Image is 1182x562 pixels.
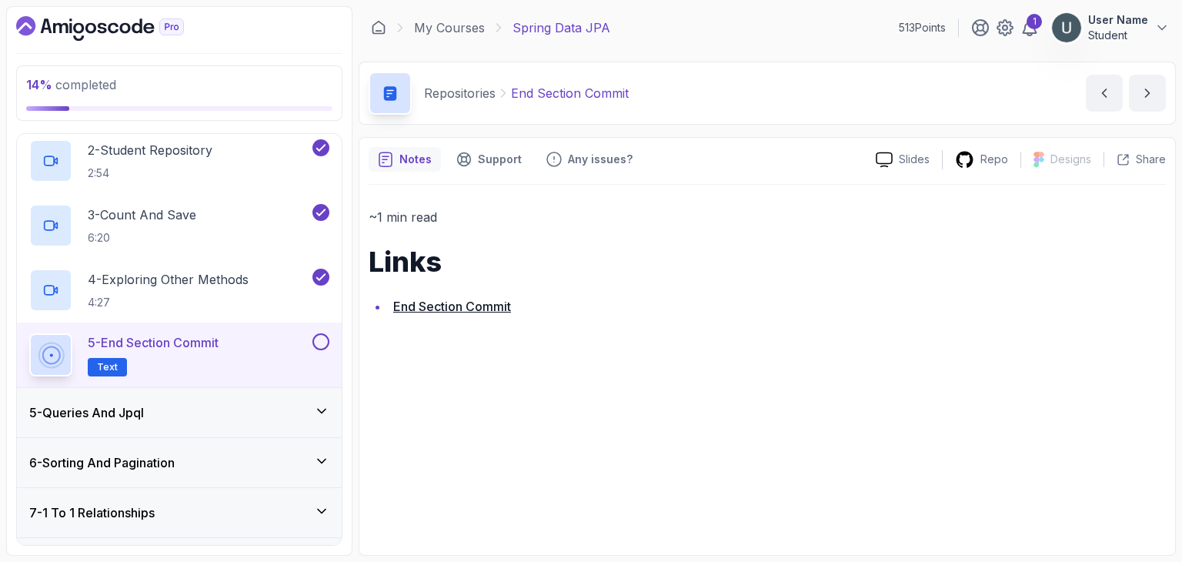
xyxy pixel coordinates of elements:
[29,139,329,182] button: 2-Student Repository2:54
[369,147,441,172] button: notes button
[29,204,329,247] button: 3-Count And Save6:20
[26,77,116,92] span: completed
[88,166,212,181] p: 2:54
[1020,18,1039,37] a: 1
[1086,75,1123,112] button: previous content
[1088,12,1148,28] p: User Name
[568,152,633,167] p: Any issues?
[943,150,1020,169] a: Repo
[17,388,342,437] button: 5-Queries And Jpql
[88,141,212,159] p: 2 - Student Repository
[1051,12,1170,43] button: user profile imageUser NameStudent
[17,438,342,487] button: 6-Sorting And Pagination
[1129,75,1166,112] button: next content
[899,152,930,167] p: Slides
[26,77,52,92] span: 14 %
[980,152,1008,167] p: Repo
[29,453,175,472] h3: 6 - Sorting And Pagination
[1088,28,1148,43] p: Student
[447,147,531,172] button: Support button
[29,503,155,522] h3: 7 - 1 To 1 Relationships
[88,206,196,224] p: 3 - Count And Save
[1104,152,1166,167] button: Share
[369,206,1166,228] p: ~1 min read
[863,152,942,168] a: Slides
[369,246,1166,277] h1: Links
[414,18,485,37] a: My Courses
[478,152,522,167] p: Support
[88,270,249,289] p: 4 - Exploring Other Methods
[29,333,329,376] button: 5-End Section CommitText
[511,84,629,102] p: End Section Commit
[393,299,511,314] a: End Section Commit
[88,295,249,310] p: 4:27
[88,230,196,246] p: 6:20
[29,403,144,422] h3: 5 - Queries And Jpql
[513,18,610,37] p: Spring Data JPA
[1027,14,1042,29] div: 1
[424,84,496,102] p: Repositories
[399,152,432,167] p: Notes
[1050,152,1091,167] p: Designs
[1052,13,1081,42] img: user profile image
[88,333,219,352] p: 5 - End Section Commit
[537,147,642,172] button: Feedback button
[97,361,118,373] span: Text
[899,20,946,35] p: 513 Points
[371,20,386,35] a: Dashboard
[16,16,219,41] a: Dashboard
[29,269,329,312] button: 4-Exploring Other Methods4:27
[17,488,342,537] button: 7-1 To 1 Relationships
[1136,152,1166,167] p: Share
